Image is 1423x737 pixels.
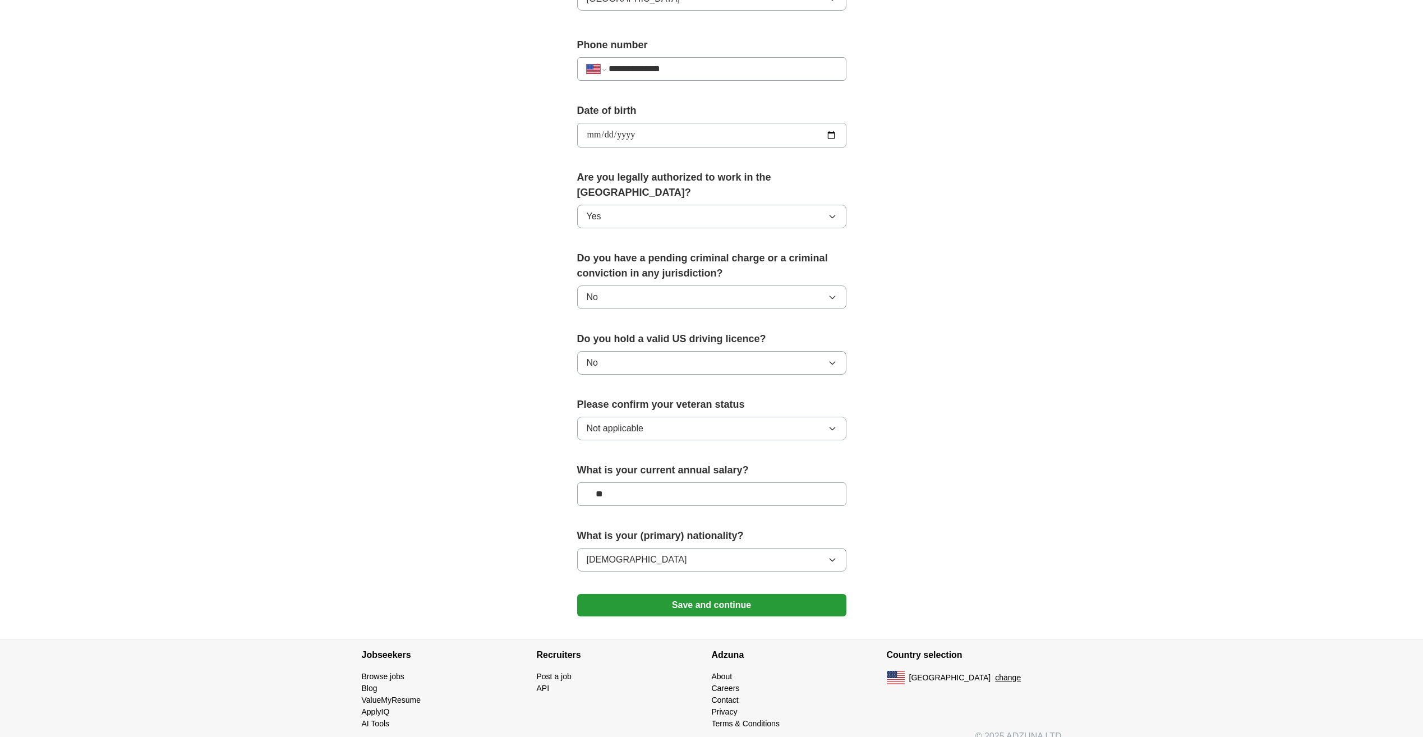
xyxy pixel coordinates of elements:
[577,417,846,440] button: Not applicable
[712,672,733,681] a: About
[537,684,550,693] a: API
[577,285,846,309] button: No
[887,671,905,684] img: US flag
[712,695,739,704] a: Contact
[587,553,687,566] span: [DEMOGRAPHIC_DATA]
[887,639,1062,671] h4: Country selection
[995,672,1021,684] button: change
[577,103,846,118] label: Date of birth
[577,528,846,543] label: What is your (primary) nationality?
[587,356,598,370] span: No
[577,170,846,200] label: Are you legally authorized to work in the [GEOGRAPHIC_DATA]?
[712,684,740,693] a: Careers
[362,707,390,716] a: ApplyIQ
[577,205,846,228] button: Yes
[577,548,846,572] button: [DEMOGRAPHIC_DATA]
[577,463,846,478] label: What is your current annual salary?
[362,695,421,704] a: ValueMyResume
[587,291,598,304] span: No
[577,331,846,347] label: Do you hold a valid US driving licence?
[587,210,601,223] span: Yes
[537,672,572,681] a: Post a job
[362,672,404,681] a: Browse jobs
[362,719,390,728] a: AI Tools
[577,251,846,281] label: Do you have a pending criminal charge or a criminal conviction in any jurisdiction?
[712,719,780,728] a: Terms & Conditions
[587,422,643,435] span: Not applicable
[909,672,991,684] span: [GEOGRAPHIC_DATA]
[577,351,846,375] button: No
[577,594,846,616] button: Save and continue
[577,397,846,412] label: Please confirm your veteran status
[712,707,738,716] a: Privacy
[362,684,377,693] a: Blog
[577,38,846,53] label: Phone number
